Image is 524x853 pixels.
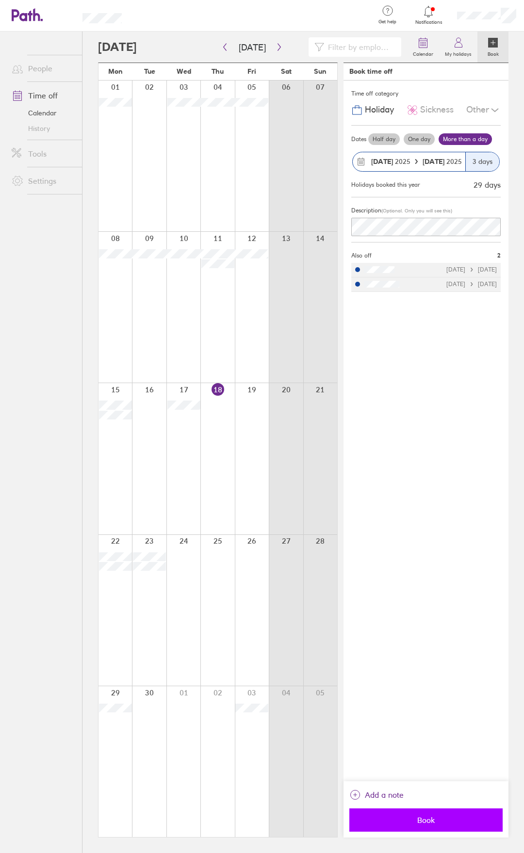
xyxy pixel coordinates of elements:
[281,67,292,75] span: Sat
[4,59,82,78] a: People
[4,171,82,191] a: Settings
[356,816,496,824] span: Book
[439,32,477,63] a: My holidays
[439,48,477,57] label: My holidays
[474,180,501,189] div: 29 days
[4,121,82,136] a: History
[371,158,410,165] span: 2025
[351,252,372,259] span: Also off
[446,281,497,288] div: [DATE] [DATE]
[4,105,82,121] a: Calendar
[407,32,439,63] a: Calendar
[466,101,501,119] div: Other
[349,67,393,75] div: Book time off
[404,133,435,145] label: One day
[477,32,508,63] a: Book
[231,39,274,55] button: [DATE]
[365,105,394,115] span: Holiday
[349,808,503,832] button: Book
[351,181,420,188] div: Holidays booked this year
[4,144,82,163] a: Tools
[368,133,400,145] label: Half day
[381,208,452,214] span: (Optional. Only you will see this)
[371,157,393,166] strong: [DATE]
[446,266,497,273] div: [DATE] [DATE]
[108,67,123,75] span: Mon
[144,67,155,75] span: Tue
[351,136,366,143] span: Dates
[247,67,256,75] span: Fri
[4,86,82,105] a: Time off
[497,252,501,259] span: 2
[365,787,404,803] span: Add a note
[349,787,404,803] button: Add a note
[351,86,501,101] div: Time off category
[420,105,454,115] span: Sickness
[314,67,327,75] span: Sun
[482,48,505,57] label: Book
[413,19,444,25] span: Notifications
[423,158,462,165] span: 2025
[465,152,499,171] div: 3 days
[372,19,403,25] span: Get help
[439,133,492,145] label: More than a day
[212,67,224,75] span: Thu
[351,147,501,177] button: [DATE] 2025[DATE] 20253 days
[351,207,381,214] span: Description
[324,38,395,56] input: Filter by employee
[413,5,444,25] a: Notifications
[177,67,191,75] span: Wed
[407,48,439,57] label: Calendar
[423,157,446,166] strong: [DATE]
